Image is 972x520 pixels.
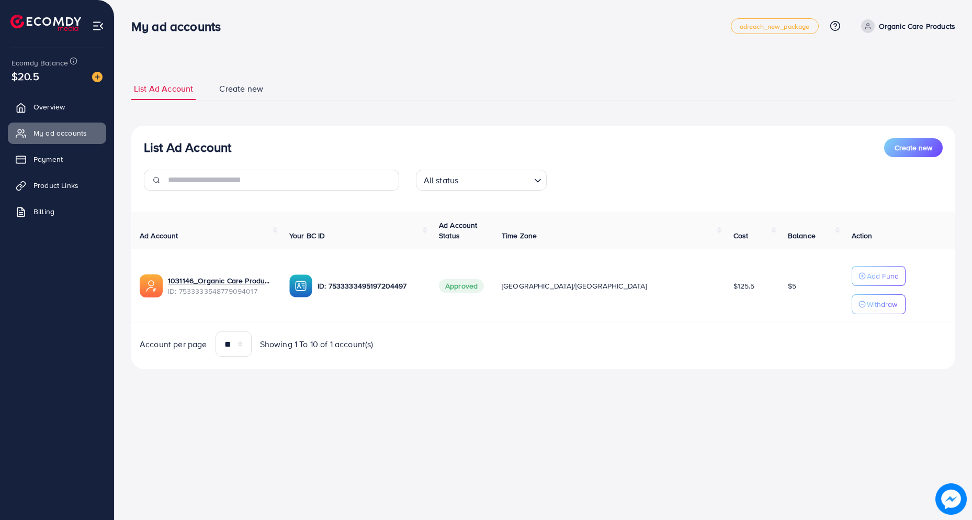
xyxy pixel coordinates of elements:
span: Cost [733,230,749,241]
img: logo [10,15,81,31]
div: <span class='underline'>1031146_Organic Care Products_1753990938207</span></br>7533333548779094017 [168,275,273,297]
span: Ecomdy Balance [12,58,68,68]
img: ic-ba-acc.ded83a64.svg [289,274,312,297]
span: Time Zone [502,230,537,241]
a: Billing [8,201,106,222]
span: ID: 7533333548779094017 [168,286,273,296]
span: Ad Account Status [439,220,478,241]
span: Billing [33,206,54,217]
span: Payment [33,154,63,164]
span: Ad Account [140,230,178,241]
img: image [92,72,103,82]
span: Approved [439,279,484,293]
span: Product Links [33,180,78,191]
h3: List Ad Account [144,140,231,155]
span: Account per page [140,338,207,350]
span: Action [852,230,873,241]
img: ic-ads-acc.e4c84228.svg [140,274,163,297]
img: image [935,483,967,515]
span: My ad accounts [33,128,87,138]
span: Create new [895,142,932,153]
span: Overview [33,102,65,112]
a: My ad accounts [8,123,106,143]
a: Overview [8,96,106,117]
span: adreach_new_package [740,23,810,30]
span: [GEOGRAPHIC_DATA]/[GEOGRAPHIC_DATA] [502,281,647,291]
a: 1031146_Organic Care Products_1753990938207 [168,275,273,286]
span: All status [422,173,461,188]
img: menu [92,20,104,32]
div: Search for option [416,170,547,191]
span: List Ad Account [134,83,193,95]
span: Showing 1 To 10 of 1 account(s) [260,338,374,350]
button: Withdraw [852,294,906,314]
span: Create new [219,83,263,95]
span: $20.5 [12,69,39,84]
a: Payment [8,149,106,170]
a: adreach_new_package [731,18,819,34]
input: Search for option [461,171,529,188]
span: $5 [788,281,796,291]
a: Product Links [8,175,106,196]
a: Organic Care Products [857,19,955,33]
p: Add Fund [867,270,899,282]
span: Balance [788,230,816,241]
span: $125.5 [733,281,755,291]
button: Add Fund [852,266,906,286]
p: Withdraw [867,298,897,311]
h3: My ad accounts [131,19,229,34]
p: Organic Care Products [879,20,955,32]
span: Your BC ID [289,230,325,241]
button: Create new [884,138,943,157]
p: ID: 7533333495197204497 [318,280,422,292]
